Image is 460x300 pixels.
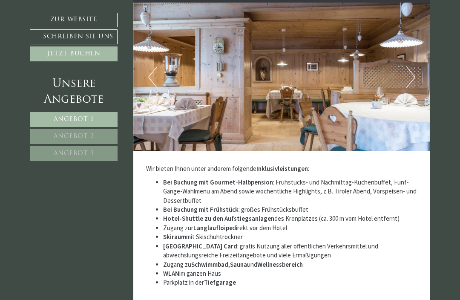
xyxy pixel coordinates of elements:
[163,260,418,269] li: Zugang zu , und
[163,205,239,213] strong: Bei Buchung mit Frühstück
[163,232,418,241] li: mit Skischuhtrockner
[163,178,418,205] li: : Frühstücks- und Nachmittag-Kuchenbuffet, Fünf-Gänge-Wahlmenü am Abend sowie wöchentliche Highli...
[406,66,415,88] button: Next
[193,224,233,232] strong: Langlaufloipe
[54,133,94,140] span: Angebot 2
[216,225,272,239] button: Senden
[163,278,418,287] li: Parkplatz in der
[148,66,157,88] button: Previous
[30,76,118,108] div: Unsere Angebote
[256,164,308,173] strong: Inklusivleistungen
[163,205,418,214] li: : großes Frühstücksbuffet
[191,260,228,268] strong: Schwimmbad
[30,13,118,27] a: Zur Website
[30,46,118,61] a: Jetzt buchen
[146,164,418,173] p: Wir bieten Ihnen unter anderem folgende :
[163,214,203,222] strong: Hotel-Shuttle
[163,233,186,241] strong: Skiraum
[13,24,121,31] div: Montis – Active Nature Spa
[6,23,126,47] div: Guten Tag, wie können wir Ihnen helfen?
[163,223,418,232] li: Zugang zur direkt vor dem Hotel
[163,242,237,250] strong: [GEOGRAPHIC_DATA] Card
[115,6,157,20] div: Mittwoch
[163,269,179,277] strong: WLAN
[257,260,303,268] strong: Wellnessbereich
[163,178,273,186] strong: Bei Buchung mit Gourmet-Halbpension
[13,40,121,45] small: 10:13
[54,150,94,157] span: Angebot 3
[163,242,418,260] li: : gratis Nutzung aller öffentlichen Verkehrsmittel und abwechslungsreiche Freizeitangebote und vi...
[54,116,94,123] span: Angebot 1
[204,278,236,286] strong: Tiefgarage
[163,214,418,223] li: des Kronplatzes (ca. 300 m vom Hotel entfernt)
[204,214,274,222] strong: zu den Aufstiegsanlagen
[30,29,118,44] a: Schreiben Sie uns
[230,260,247,268] strong: Sauna
[163,269,418,278] li: im ganzen Haus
